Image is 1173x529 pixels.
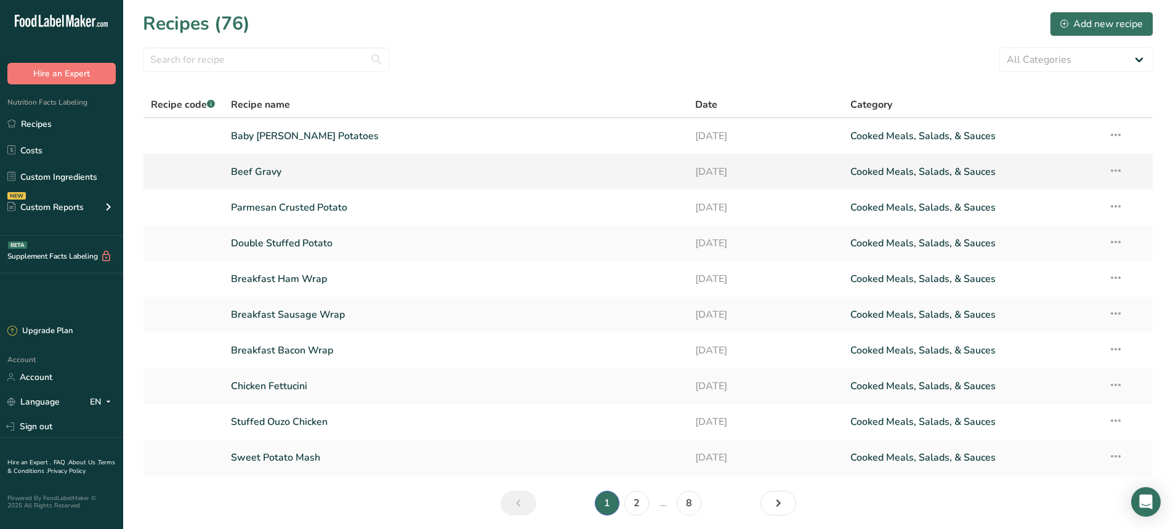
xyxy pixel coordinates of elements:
a: Cooked Meals, Salads, & Sauces [850,123,1094,149]
div: Add new recipe [1060,17,1143,31]
a: Next page [760,491,796,515]
a: Breakfast Bacon Wrap [231,337,681,363]
a: Cooked Meals, Salads, & Sauces [850,302,1094,328]
a: [DATE] [695,123,836,149]
a: Cooked Meals, Salads, & Sauces [850,266,1094,292]
a: Breakfast Sausage Wrap [231,302,681,328]
a: Terms & Conditions . [7,458,115,475]
div: EN [90,395,116,410]
span: Recipe code [151,98,215,111]
input: Search for recipe [143,47,389,72]
span: Category [850,97,892,112]
a: [DATE] [695,266,836,292]
a: [DATE] [695,373,836,399]
div: Upgrade Plan [7,325,73,337]
a: Beef Gravy [231,159,681,185]
a: Breakfast Ham Wrap [231,266,681,292]
a: Language [7,391,60,413]
a: Cooked Meals, Salads, & Sauces [850,159,1094,185]
a: [DATE] [695,445,836,470]
a: [DATE] [695,337,836,363]
a: Previous page [501,491,536,515]
a: Privacy Policy [47,467,86,475]
div: Powered By FoodLabelMaker © 2025 All Rights Reserved [7,495,116,509]
a: Cooked Meals, Salads, & Sauces [850,230,1094,256]
a: Cooked Meals, Salads, & Sauces [850,409,1094,435]
button: Add new recipe [1050,12,1153,36]
a: About Us . [68,458,98,467]
a: Cooked Meals, Salads, & Sauces [850,445,1094,470]
span: Recipe name [231,97,290,112]
a: Parmesan Crusted Potato [231,195,681,220]
a: Double Stuffed Potato [231,230,681,256]
a: [DATE] [695,409,836,435]
a: FAQ . [54,458,68,467]
a: Chicken Fettucini [231,373,681,399]
span: Date [695,97,717,112]
a: [DATE] [695,230,836,256]
a: [DATE] [695,195,836,220]
a: Page 2. [624,491,649,515]
div: Open Intercom Messenger [1131,487,1161,517]
a: Sweet Potato Mash [231,445,681,470]
a: Cooked Meals, Salads, & Sauces [850,373,1094,399]
div: Custom Reports [7,201,84,214]
a: Stuffed Ouzo Chicken [231,409,681,435]
a: Baby [PERSON_NAME] Potatoes [231,123,681,149]
a: Cooked Meals, Salads, & Sauces [850,337,1094,363]
h1: Recipes (76) [143,10,250,38]
a: [DATE] [695,159,836,185]
a: Hire an Expert . [7,458,51,467]
div: NEW [7,192,26,200]
a: Page 8. [677,491,701,515]
div: BETA [8,241,27,249]
a: [DATE] [695,302,836,328]
button: Hire an Expert [7,63,116,84]
a: Cooked Meals, Salads, & Sauces [850,195,1094,220]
